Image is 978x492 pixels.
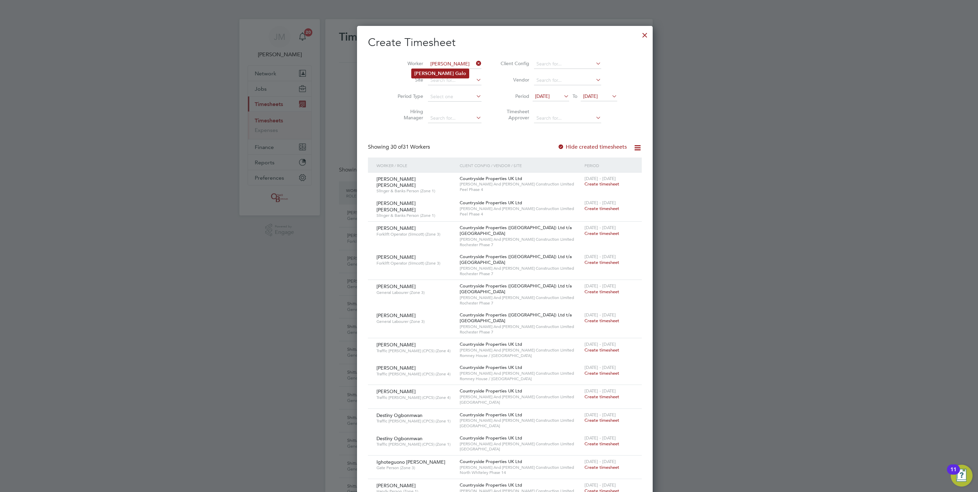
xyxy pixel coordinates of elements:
input: Search for... [534,76,601,85]
div: Showing [368,144,431,151]
span: 30 of [390,144,403,150]
input: Search for... [534,114,601,123]
span: [DATE] [583,93,598,99]
span: Forklift Operator (Simcott) (Zone 3) [376,232,455,237]
span: Create timesheet [584,318,619,324]
label: Client Config [499,60,529,66]
span: Create timesheet [584,289,619,295]
span: [DATE] - [DATE] [584,482,616,488]
input: Search for... [428,59,481,69]
span: [GEOGRAPHIC_DATA] [460,423,581,429]
label: Hiring Manager [392,108,423,121]
span: [PERSON_NAME] And [PERSON_NAME] Construction Limited [460,206,581,211]
span: Destiny Ogbonmwan [376,435,423,442]
span: [PERSON_NAME] [PERSON_NAME] [376,200,416,212]
span: Ighoteguono [PERSON_NAME] [376,459,445,465]
span: Countryside Properties ([GEOGRAPHIC_DATA]) Ltd t/a [GEOGRAPHIC_DATA] [460,225,572,236]
span: Create timesheet [584,347,619,353]
span: [GEOGRAPHIC_DATA] [460,446,581,452]
span: [PERSON_NAME] And [PERSON_NAME] Construction Limited [460,237,581,242]
span: [DATE] - [DATE] [584,200,616,206]
div: Period [583,158,635,173]
span: Countryside Properties UK Ltd [460,364,522,370]
span: [PERSON_NAME] And [PERSON_NAME] Construction Limited [460,347,581,353]
span: Create timesheet [584,441,619,447]
label: Period Type [392,93,423,99]
span: Create timesheet [584,464,619,470]
span: [PERSON_NAME] [376,342,416,348]
span: Countryside Properties UK Ltd [460,341,522,347]
span: Rochester Phase 7 [460,329,581,335]
span: Romney House / [GEOGRAPHIC_DATA] [460,376,581,382]
span: [DATE] - [DATE] [584,364,616,370]
span: 31 Workers [390,144,430,150]
label: Period [499,93,529,99]
span: Countryside Properties ([GEOGRAPHIC_DATA]) Ltd t/a [GEOGRAPHIC_DATA] [460,283,572,295]
span: Countryside Properties UK Ltd [460,412,522,418]
span: [PERSON_NAME] [376,254,416,260]
span: Destiny Ogbonmwan [376,412,423,418]
span: Create timesheet [584,370,619,376]
span: [PERSON_NAME] And [PERSON_NAME] Construction Limited [460,181,581,187]
span: [PERSON_NAME] [376,388,416,394]
span: Create timesheet [584,417,619,423]
span: Countryside Properties ([GEOGRAPHIC_DATA]) Ltd t/a [GEOGRAPHIC_DATA] [460,254,572,265]
span: [DATE] - [DATE] [584,254,616,259]
span: General Labourer (Zone 3) [376,319,455,324]
input: Search for... [428,76,481,85]
span: To [570,92,579,101]
span: Create timesheet [584,394,619,400]
span: Countryside Properties UK Ltd [460,388,522,394]
b: Galo [455,71,466,76]
span: Slinger & Banks Person (Zone 1) [376,188,455,194]
span: Countryside Properties ([GEOGRAPHIC_DATA]) Ltd t/a [GEOGRAPHIC_DATA] [460,312,572,324]
span: [PERSON_NAME] [376,312,416,318]
span: [PERSON_NAME] And [PERSON_NAME] Construction Limited [460,394,581,400]
span: [PERSON_NAME] [376,225,416,231]
h2: Create Timesheet [368,35,642,50]
label: Timesheet Approver [499,108,529,121]
span: [PERSON_NAME] And [PERSON_NAME] Construction Limited [460,418,581,423]
span: Countryside Properties UK Ltd [460,176,522,181]
span: Create timesheet [584,259,619,265]
span: [DATE] - [DATE] [584,225,616,230]
span: [PERSON_NAME] [376,482,416,489]
span: Traffic [PERSON_NAME] (CPCS) (Zone 4) [376,395,455,400]
b: [PERSON_NAME] [414,71,454,76]
span: [PERSON_NAME] And [PERSON_NAME] Construction Limited [460,371,581,376]
span: [PERSON_NAME] And [PERSON_NAME] Construction Limited [460,295,581,300]
span: Rochester Phase 7 [460,242,581,248]
span: [PERSON_NAME] And [PERSON_NAME] Construction Limited [460,441,581,447]
span: [PERSON_NAME] And [PERSON_NAME] Construction Limited [460,324,581,329]
span: Peel Phase 4 [460,187,581,192]
span: [PERSON_NAME] And [PERSON_NAME] Construction Limited [460,465,581,470]
span: [PERSON_NAME] [PERSON_NAME] [376,176,416,188]
span: Traffic [PERSON_NAME] (CPCS) (Zone 4) [376,348,455,354]
span: [DATE] - [DATE] [584,459,616,464]
input: Search for... [428,114,481,123]
button: Open Resource Center, 11 new notifications [951,465,973,487]
span: Rochester Phase 7 [460,271,581,277]
div: 11 [950,469,957,478]
span: Romney House / [GEOGRAPHIC_DATA] [460,353,581,358]
label: Hide created timesheets [558,144,627,150]
span: [DATE] - [DATE] [584,312,616,318]
span: Countryside Properties UK Ltd [460,459,522,464]
div: Worker / Role [375,158,458,173]
span: Traffic [PERSON_NAME] (CPCS) (Zone 1) [376,418,455,424]
span: Rochester Phase 7 [460,300,581,306]
span: [PERSON_NAME] And [PERSON_NAME] Construction Limited [460,266,581,271]
span: Countryside Properties UK Ltd [460,200,522,206]
span: Forklift Operator (Simcott) (Zone 3) [376,260,455,266]
span: [DATE] - [DATE] [584,283,616,289]
span: [DATE] - [DATE] [584,341,616,347]
input: Search for... [534,59,601,69]
span: [DATE] [535,93,550,99]
span: Countryside Properties UK Ltd [460,435,522,441]
label: Vendor [499,77,529,83]
span: Traffic [PERSON_NAME] (CPCS) (Zone 1) [376,442,455,447]
span: [DATE] - [DATE] [584,388,616,394]
label: Site [392,77,423,83]
span: Create timesheet [584,181,619,187]
span: [DATE] - [DATE] [584,176,616,181]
